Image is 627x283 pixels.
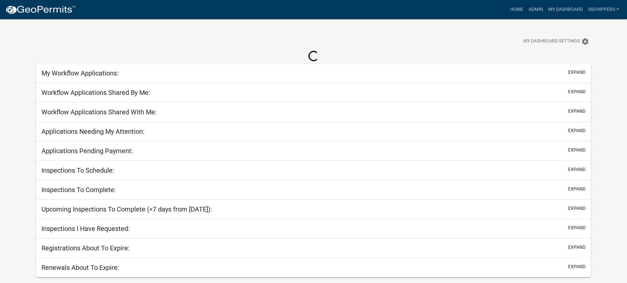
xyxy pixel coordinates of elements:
h5: Inspections To Complete: [41,186,116,194]
button: expand [568,69,586,76]
h5: Inspections I Have Requested: [41,225,130,233]
button: expand [568,263,586,270]
button: expand [568,205,586,212]
h5: Registrations About To Expire: [41,244,130,252]
h5: Workflow Applications Shared By Me: [41,89,150,97]
h5: Upcoming Inspections To Complete (<7 days from [DATE]): [41,205,212,213]
button: expand [568,88,586,95]
button: expand [568,185,586,192]
h5: Renewals About To Expire: [41,264,119,271]
i: settings [581,38,589,45]
h5: Applications Needing My Attention: [41,127,144,135]
h5: Applications Pending Payment: [41,147,133,155]
h5: Workflow Applications Shared With Me: [41,108,157,116]
span: My Dashboard Settings [523,38,580,45]
button: expand [568,108,586,115]
button: expand [568,224,586,231]
button: expand [568,244,586,251]
a: Home [508,3,526,16]
button: expand [568,147,586,154]
a: My Dashboard [546,3,586,16]
a: sschippers [586,3,622,16]
a: Admin [526,3,546,16]
h5: Inspections To Schedule: [41,166,114,174]
button: expand [568,166,586,173]
h5: My Workflow Applications: [41,69,118,77]
button: My Dashboard Settingssettings [518,35,594,48]
button: expand [568,127,586,134]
